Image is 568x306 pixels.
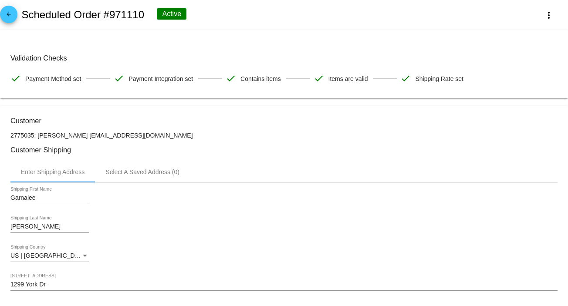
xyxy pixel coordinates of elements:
mat-icon: check [114,73,124,84]
h2: Scheduled Order #971110 [21,9,144,21]
h3: Customer [10,117,558,125]
span: Items are valid [328,70,368,88]
mat-icon: check [226,73,236,84]
input: Shipping Last Name [10,223,89,230]
span: Shipping Rate set [415,70,463,88]
h3: Validation Checks [10,54,558,62]
mat-icon: check [10,73,21,84]
input: Shipping Street 1 [10,281,558,288]
mat-icon: more_vert [544,10,554,20]
div: Enter Shipping Address [21,168,85,175]
span: US | [GEOGRAPHIC_DATA] [10,252,88,259]
span: Payment Integration set [128,70,193,88]
input: Shipping First Name [10,195,89,202]
mat-icon: check [314,73,324,84]
span: Contains items [240,70,281,88]
div: Active [157,8,186,20]
mat-icon: arrow_back [3,11,14,22]
span: Payment Method set [25,70,81,88]
mat-icon: check [400,73,411,84]
h3: Customer Shipping [10,146,558,154]
mat-select: Shipping Country [10,252,89,259]
p: 2775035: [PERSON_NAME] [EMAIL_ADDRESS][DOMAIN_NAME] [10,132,558,139]
div: Select A Saved Address (0) [105,168,179,175]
